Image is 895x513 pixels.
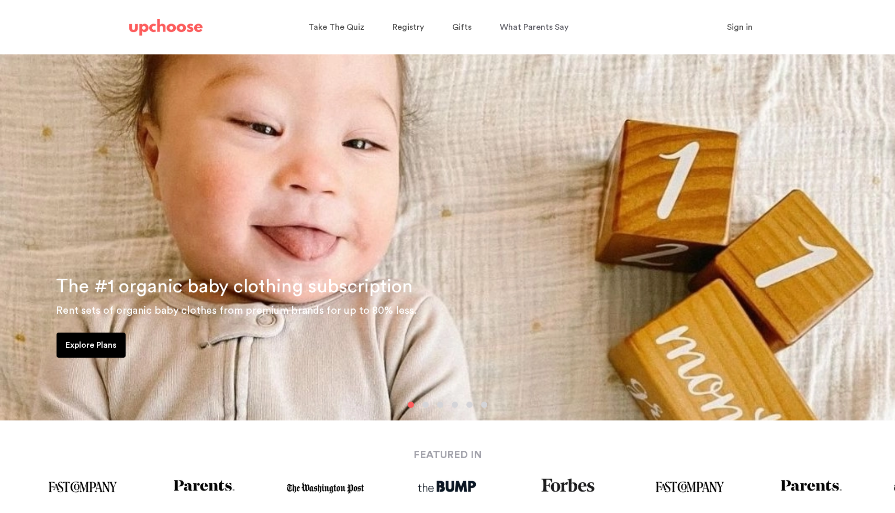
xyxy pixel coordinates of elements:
span: Registry [393,23,424,31]
strong: FEATURED IN [413,450,482,460]
span: Gifts [452,23,472,31]
a: UpChoose [129,17,203,38]
a: Explore Plans [57,333,126,358]
p: Rent sets of organic baby clothes from premium brands for up to 80% less. [56,302,882,319]
a: Gifts [452,17,475,38]
span: The #1 organic baby clothing subscription [56,277,413,296]
a: Registry [393,17,427,38]
span: What Parents Say [500,23,568,31]
span: Take The Quiz [308,23,364,31]
p: Explore Plans [65,339,117,351]
img: UpChoose [129,19,203,36]
a: What Parents Say [500,17,572,38]
a: Take The Quiz [308,17,367,38]
span: Sign in [727,23,753,31]
button: Sign in [714,17,766,38]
